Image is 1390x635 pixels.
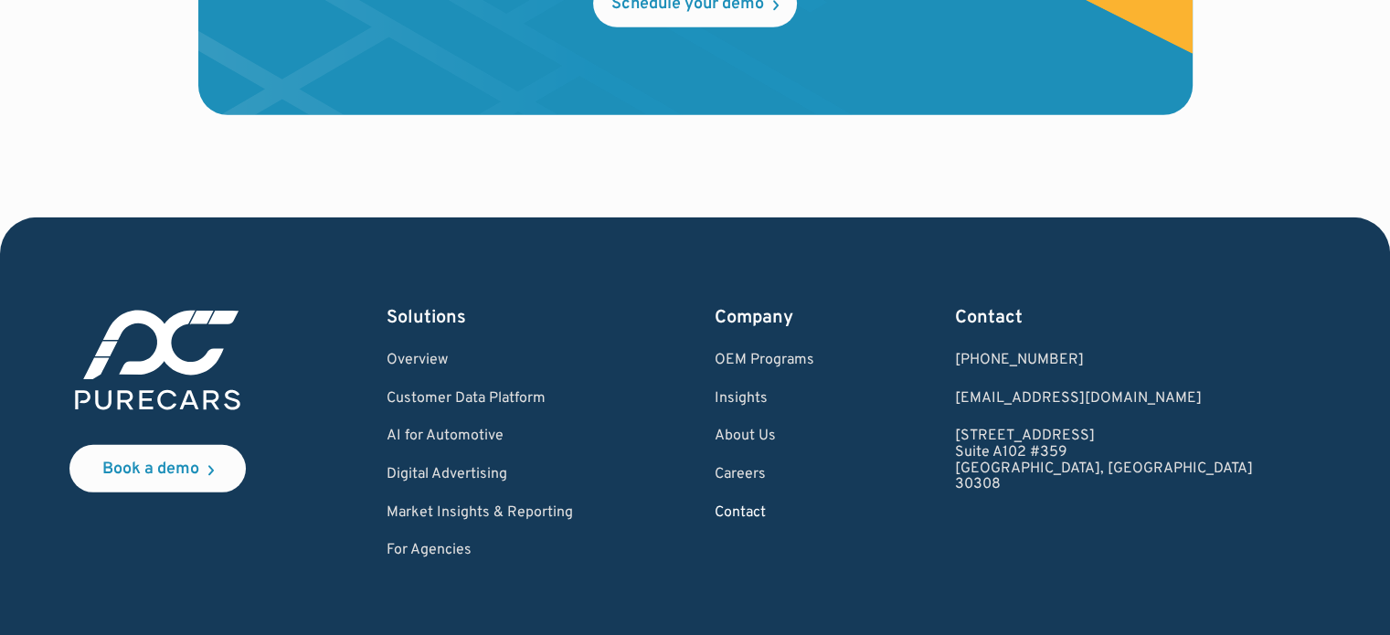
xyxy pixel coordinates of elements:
[955,429,1253,492] a: [STREET_ADDRESS]Suite A102 #359[GEOGRAPHIC_DATA], [GEOGRAPHIC_DATA]30308
[955,353,1253,369] div: [PHONE_NUMBER]
[714,429,813,445] a: About Us
[955,305,1253,331] div: Contact
[69,445,246,492] a: Book a demo
[714,467,813,483] a: Careers
[387,391,573,407] a: Customer Data Platform
[387,543,573,559] a: For Agencies
[387,467,573,483] a: Digital Advertising
[714,391,813,407] a: Insights
[714,505,813,522] a: Contact
[387,429,573,445] a: AI for Automotive
[387,305,573,331] div: Solutions
[387,353,573,369] a: Overview
[714,305,813,331] div: Company
[69,305,246,416] img: purecars logo
[102,461,199,478] div: Book a demo
[955,391,1253,407] a: Email us
[714,353,813,369] a: OEM Programs
[387,505,573,522] a: Market Insights & Reporting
